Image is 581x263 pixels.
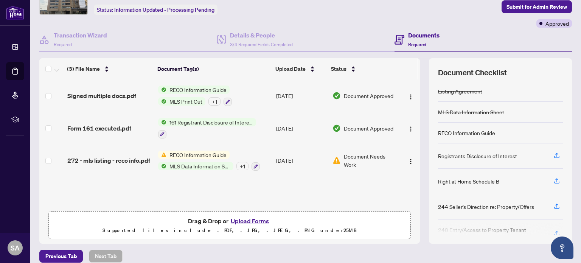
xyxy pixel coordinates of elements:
[158,151,166,159] img: Status Icon
[230,42,293,47] span: 3/4 Required Fields Completed
[158,118,166,126] img: Status Icon
[67,65,100,73] span: (3) File Name
[273,79,329,112] td: [DATE]
[272,58,328,79] th: Upload Date
[332,156,341,165] img: Document Status
[208,97,221,106] div: + 1
[405,122,417,134] button: Logo
[408,94,414,100] img: Logo
[67,91,136,100] span: Signed multiple docs.pdf
[236,162,249,170] div: + 1
[551,237,573,259] button: Open asap
[45,250,77,262] span: Previous Tab
[154,58,272,79] th: Document Tag(s)
[344,152,397,169] span: Document Needs Work
[166,118,256,126] span: 161 Registrant Disclosure of Interest - Disposition ofProperty
[64,58,154,79] th: (3) File Name
[94,5,217,15] div: Status:
[158,118,256,139] button: Status Icon161 Registrant Disclosure of Interest - Disposition ofProperty
[158,151,260,171] button: Status IconRECO Information GuideStatus IconMLS Data Information Sheet+1
[408,126,414,132] img: Logo
[438,87,482,95] div: Listing Agreement
[506,1,567,13] span: Submit for Admin Review
[344,124,393,132] span: Document Approved
[230,31,293,40] h4: Details & People
[166,151,230,159] span: RECO Information Guide
[438,152,517,160] div: Registrants Disclosure of Interest
[158,86,232,106] button: Status IconRECO Information GuideStatus IconMLS Print Out+1
[89,250,123,263] button: Next Tab
[275,65,306,73] span: Upload Date
[438,202,534,211] div: 244 Seller’s Direction re: Property/Offers
[228,216,271,226] button: Upload Forms
[438,129,495,137] div: RECO Information Guide
[502,0,572,13] button: Submit for Admin Review
[273,112,329,145] td: [DATE]
[11,243,20,253] span: SA
[408,31,440,40] h4: Documents
[408,42,426,47] span: Required
[67,124,131,133] span: Form 161 executed.pdf
[332,124,341,132] img: Document Status
[114,6,214,13] span: Information Updated - Processing Pending
[328,58,398,79] th: Status
[331,65,346,73] span: Status
[405,154,417,167] button: Logo
[438,177,499,185] div: Right at Home Schedule B
[6,6,24,20] img: logo
[39,250,83,263] button: Previous Tab
[53,226,406,235] p: Supported files include .PDF, .JPG, .JPEG, .PNG under 25 MB
[273,145,329,177] td: [DATE]
[166,97,205,106] span: MLS Print Out
[166,86,230,94] span: RECO Information Guide
[438,67,507,78] span: Document Checklist
[166,162,233,170] span: MLS Data Information Sheet
[408,159,414,165] img: Logo
[158,162,166,170] img: Status Icon
[545,19,569,28] span: Approved
[54,42,72,47] span: Required
[405,90,417,102] button: Logo
[67,156,150,165] span: 272 - mls listing - reco info.pdf
[54,31,107,40] h4: Transaction Wizard
[438,108,504,116] div: MLS Data Information Sheet
[49,212,410,240] span: Drag & Drop orUpload FormsSupported files include .PDF, .JPG, .JPEG, .PNG under25MB
[188,216,271,226] span: Drag & Drop or
[344,92,393,100] span: Document Approved
[158,97,166,106] img: Status Icon
[158,86,166,94] img: Status Icon
[332,92,341,100] img: Document Status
